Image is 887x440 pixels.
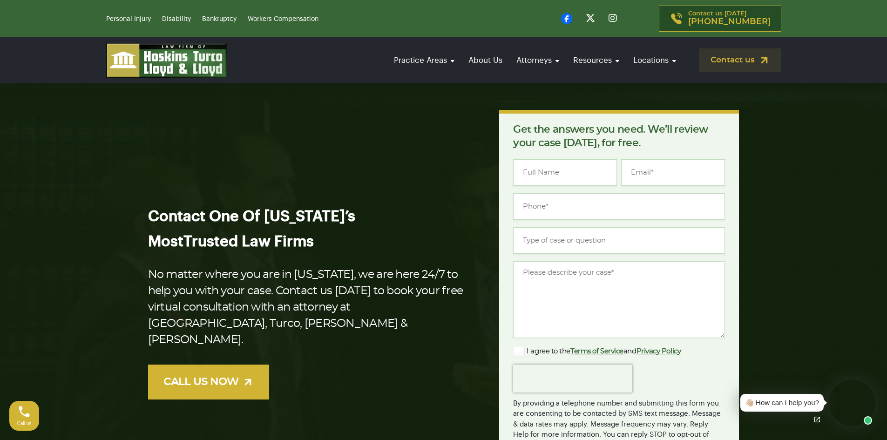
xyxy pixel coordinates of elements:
[688,17,771,27] span: [PHONE_NUMBER]
[148,267,470,348] p: No matter where you are in [US_STATE], we are here 24/7 to help you with your case. Contact us [D...
[162,16,191,22] a: Disability
[148,234,183,249] span: Most
[629,47,681,74] a: Locations
[570,348,623,355] a: Terms of Service
[183,234,314,249] span: Trusted Law Firms
[106,43,227,78] img: logo
[513,365,632,393] iframe: reCAPTCHA
[636,348,681,355] a: Privacy Policy
[106,16,151,22] a: Personal Injury
[659,6,781,32] a: Contact us [DATE][PHONE_NUMBER]
[569,47,624,74] a: Resources
[513,123,725,150] p: Get the answers you need. We’ll review your case [DATE], for free.
[464,47,507,74] a: About Us
[148,209,355,224] span: Contact One Of [US_STATE]’s
[389,47,459,74] a: Practice Areas
[242,376,254,388] img: arrow-up-right-light.svg
[513,227,725,254] input: Type of case or question
[699,48,781,72] a: Contact us
[513,346,681,357] label: I agree to the and
[745,398,819,408] div: 👋🏼 How can I help you?
[202,16,237,22] a: Bankruptcy
[621,159,725,186] input: Email*
[513,159,617,186] input: Full Name
[148,365,269,399] a: CALL US NOW
[513,193,725,220] input: Phone*
[17,421,32,426] span: Call us
[807,410,827,429] a: Open chat
[248,16,318,22] a: Workers Compensation
[688,11,771,27] p: Contact us [DATE]
[512,47,564,74] a: Attorneys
